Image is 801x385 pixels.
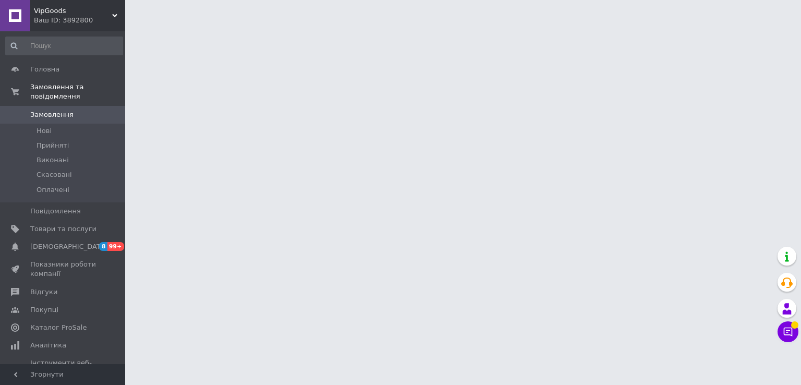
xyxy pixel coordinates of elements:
span: Прийняті [37,141,69,150]
span: Інструменти веб-майстра та SEO [30,358,96,377]
span: Повідомлення [30,207,81,216]
span: Відгуки [30,287,57,297]
span: Покупці [30,305,58,315]
span: 99+ [107,242,125,251]
span: Скасовані [37,170,72,179]
span: [DEMOGRAPHIC_DATA] [30,242,107,251]
span: Замовлення та повідомлення [30,82,125,101]
span: Виконані [37,155,69,165]
span: Головна [30,65,59,74]
span: Каталог ProSale [30,323,87,332]
button: Чат з покупцем [778,321,798,342]
span: Товари та послуги [30,224,96,234]
span: Замовлення [30,110,74,119]
span: Оплачені [37,185,69,195]
span: Аналітика [30,341,66,350]
span: Нові [37,126,52,136]
span: VipGoods [34,6,112,16]
input: Пошук [5,37,123,55]
span: 8 [99,242,107,251]
span: Показники роботи компанії [30,260,96,279]
div: Ваш ID: 3892800 [34,16,125,25]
